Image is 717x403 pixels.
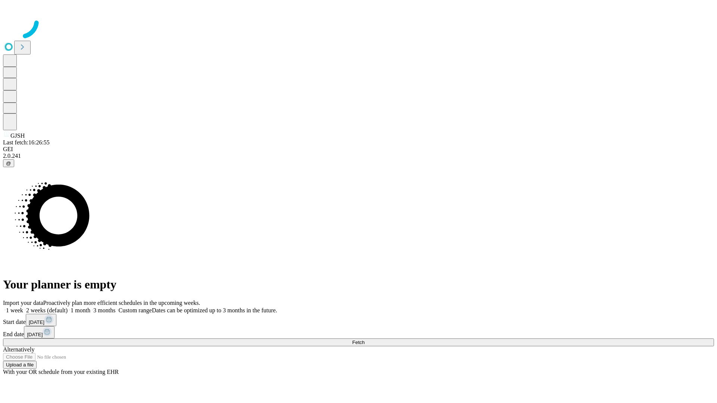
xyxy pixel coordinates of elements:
[3,326,714,338] div: End date
[71,307,90,313] span: 1 month
[24,326,55,338] button: [DATE]
[3,346,34,353] span: Alternatively
[152,307,277,313] span: Dates can be optimized up to 3 months in the future.
[3,361,37,369] button: Upload a file
[29,319,44,325] span: [DATE]
[6,160,11,166] span: @
[10,132,25,139] span: GJSH
[118,307,152,313] span: Custom range
[3,338,714,346] button: Fetch
[3,159,14,167] button: @
[26,307,68,313] span: 2 weeks (default)
[3,278,714,291] h1: Your planner is empty
[352,340,364,345] span: Fetch
[6,307,23,313] span: 1 week
[43,300,200,306] span: Proactively plan more efficient schedules in the upcoming weeks.
[3,139,50,146] span: Last fetch: 16:26:55
[3,146,714,153] div: GEI
[26,314,56,326] button: [DATE]
[93,307,115,313] span: 3 months
[3,369,119,375] span: With your OR schedule from your existing EHR
[3,314,714,326] div: Start date
[27,332,43,337] span: [DATE]
[3,300,43,306] span: Import your data
[3,153,714,159] div: 2.0.241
